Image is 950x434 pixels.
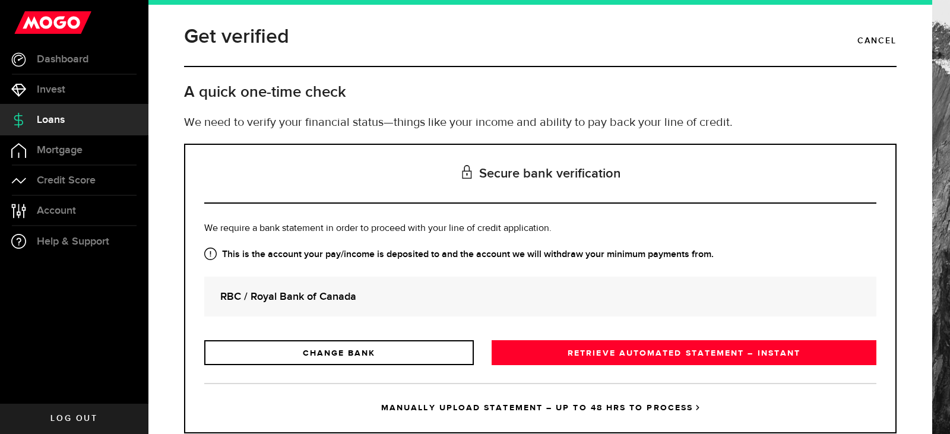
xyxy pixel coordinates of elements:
span: Help & Support [37,236,109,247]
span: Invest [37,84,65,95]
h3: Secure bank verification [204,145,876,204]
a: CHANGE BANK [204,340,474,365]
strong: This is the account your pay/income is deposited to and the account we will withdraw your minimum... [204,248,876,262]
span: Credit Score [37,175,96,186]
a: Cancel [857,31,897,51]
h1: Get verified [184,21,289,52]
span: Account [37,205,76,216]
span: Mortgage [37,145,83,156]
strong: RBC / Royal Bank of Canada [220,289,860,305]
a: RETRIEVE AUTOMATED STATEMENT – INSTANT [492,340,876,365]
span: Dashboard [37,54,88,65]
p: We need to verify your financial status—things like your income and ability to pay back your line... [184,114,897,132]
h2: A quick one-time check [184,83,897,102]
span: Log out [50,414,97,423]
span: Loans [37,115,65,125]
span: We require a bank statement in order to proceed with your line of credit application. [204,224,552,233]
